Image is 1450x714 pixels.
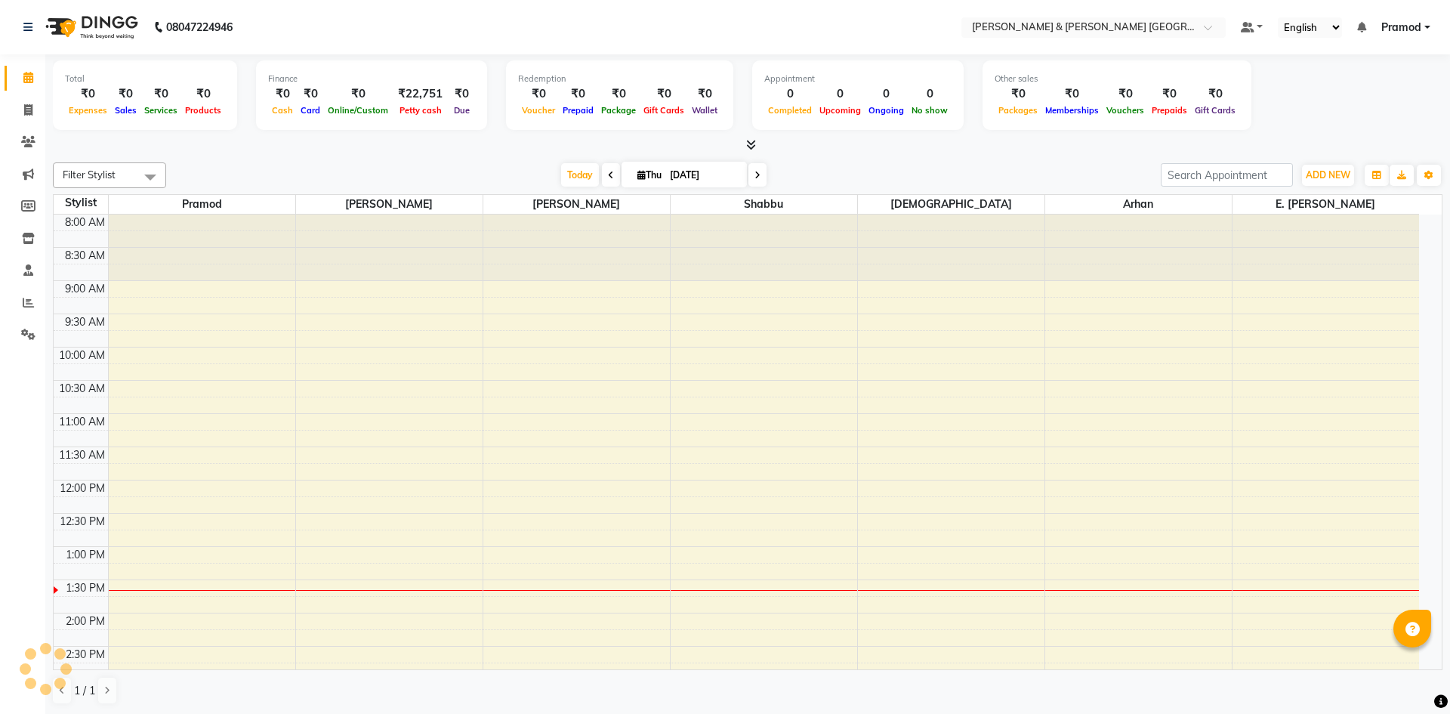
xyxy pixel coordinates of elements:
div: 0 [908,85,952,103]
span: Pramod [1381,20,1421,36]
div: ₹0 [1148,85,1191,103]
span: Wallet [688,105,721,116]
span: [PERSON_NAME] [296,195,483,214]
div: 2:30 PM [63,647,108,663]
div: ₹0 [1103,85,1148,103]
input: Search Appointment [1161,163,1293,187]
span: Today [561,163,599,187]
span: Shabbu [671,195,857,214]
span: Thu [634,169,665,181]
span: Arhan [1045,195,1232,214]
span: [DEMOGRAPHIC_DATA] [858,195,1044,214]
div: ₹0 [140,85,181,103]
div: ₹0 [324,85,392,103]
span: 1 / 1 [74,683,95,699]
div: 9:00 AM [62,281,108,297]
div: ₹0 [1041,85,1103,103]
div: 0 [816,85,865,103]
div: Redemption [518,73,721,85]
span: ADD NEW [1306,169,1350,181]
div: ₹0 [65,85,111,103]
span: Online/Custom [324,105,392,116]
div: ₹0 [688,85,721,103]
div: 8:30 AM [62,248,108,264]
div: ₹0 [518,85,559,103]
div: ₹0 [995,85,1041,103]
div: Finance [268,73,475,85]
span: Prepaid [559,105,597,116]
div: Appointment [764,73,952,85]
div: ₹0 [268,85,297,103]
span: Card [297,105,324,116]
span: Services [140,105,181,116]
span: Filter Stylist [63,168,116,181]
span: Completed [764,105,816,116]
span: Package [597,105,640,116]
div: 0 [764,85,816,103]
div: ₹22,751 [392,85,449,103]
div: 0 [865,85,908,103]
span: Expenses [65,105,111,116]
div: 10:30 AM [56,381,108,397]
div: ₹0 [597,85,640,103]
div: 11:30 AM [56,447,108,463]
span: Pramod [109,195,295,214]
span: Packages [995,105,1041,116]
div: 11:00 AM [56,414,108,430]
div: ₹0 [640,85,688,103]
input: 2025-09-04 [665,164,741,187]
div: 9:30 AM [62,314,108,330]
div: ₹0 [181,85,225,103]
button: ADD NEW [1302,165,1354,186]
div: ₹0 [559,85,597,103]
div: ₹0 [111,85,140,103]
span: Due [450,105,474,116]
span: Vouchers [1103,105,1148,116]
span: Gift Cards [640,105,688,116]
span: Voucher [518,105,559,116]
div: ₹0 [449,85,475,103]
span: Prepaids [1148,105,1191,116]
span: Products [181,105,225,116]
div: ₹0 [297,85,324,103]
img: logo [39,6,142,48]
div: 12:30 PM [57,514,108,530]
span: No show [908,105,952,116]
span: Cash [268,105,297,116]
div: 10:00 AM [56,348,108,363]
span: Sales [111,105,140,116]
span: Upcoming [816,105,865,116]
div: 1:00 PM [63,547,108,563]
div: 1:30 PM [63,580,108,596]
span: Ongoing [865,105,908,116]
span: E. [PERSON_NAME] [1232,195,1420,214]
div: 2:00 PM [63,614,108,629]
div: Total [65,73,225,85]
b: 08047224946 [166,6,233,48]
div: Other sales [995,73,1239,85]
div: ₹0 [1191,85,1239,103]
span: Gift Cards [1191,105,1239,116]
div: 8:00 AM [62,215,108,230]
span: [PERSON_NAME] [483,195,670,214]
div: 12:00 PM [57,481,108,496]
span: Petty cash [396,105,446,116]
span: Memberships [1041,105,1103,116]
div: Stylist [54,195,108,211]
